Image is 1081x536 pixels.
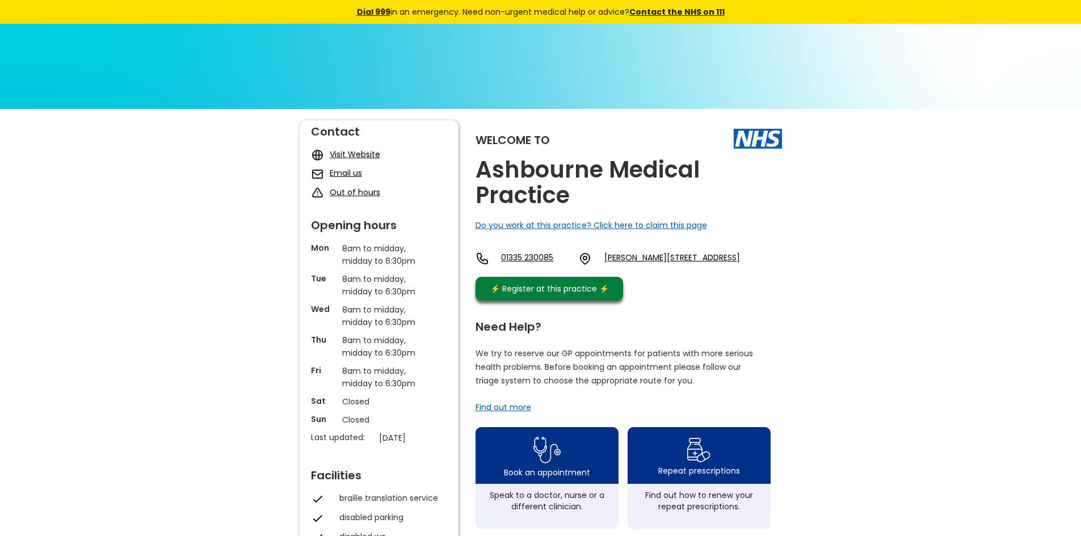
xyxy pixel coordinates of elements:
[734,129,782,148] img: The NHS logo
[311,303,337,315] p: Wed
[357,6,390,18] a: Dial 999
[311,167,324,180] img: mail icon
[311,273,337,284] p: Tue
[476,315,771,332] div: Need Help?
[339,492,441,504] div: braille translation service
[578,252,592,265] img: practice location icon
[311,413,337,425] p: Sun
[476,252,489,265] img: telephone icon
[342,273,416,298] p: 8am to midday, midday to 6:30pm
[311,334,337,345] p: Thu
[330,167,362,179] a: Email us
[311,365,337,376] p: Fri
[330,149,380,160] a: Visit Website
[330,187,380,198] a: Out of hours
[533,433,561,467] img: book appointment icon
[311,464,447,481] div: Facilities
[476,347,754,387] p: We try to reserve our GP appointments for patients with more serious health problems. Before book...
[476,402,531,413] a: Find out more
[311,432,373,443] p: Last updated:
[658,465,740,476] div: Repeat prescriptions
[476,277,623,301] a: ⚡️ Register at this practice ⚡️
[629,6,725,18] a: Contact the NHS on 111
[311,242,337,254] p: Mon
[476,427,619,529] a: book appointment icon Book an appointmentSpeak to a doctor, nurse or a different clinician.
[628,427,771,529] a: repeat prescription iconRepeat prescriptionsFind out how to renew your repeat prescriptions.
[342,413,416,426] p: Closed
[379,432,453,444] p: [DATE]
[476,157,782,208] h2: Ashbourne Medical Practice
[311,395,337,407] p: Sat
[481,489,613,512] div: Speak to a doctor, nurse or a different clinician.
[687,435,711,465] img: repeat prescription icon
[339,512,441,523] div: disabled parking
[342,365,416,390] p: 8am to midday, midday to 6:30pm
[485,282,615,295] div: ⚡️ Register at this practice ⚡️
[342,303,416,328] p: 8am to midday, midday to 6:30pm
[342,242,416,267] p: 8am to midday, midday to 6:30pm
[342,395,416,408] p: Closed
[311,214,447,231] div: Opening hours
[311,120,447,137] div: Contact
[501,252,569,265] a: 01335 230085
[476,134,550,146] div: Welcome to
[311,187,324,200] img: exclamation icon
[633,489,765,512] div: Find out how to renew your repeat prescriptions.
[604,252,740,265] a: [PERSON_NAME][STREET_ADDRESS]
[280,6,802,18] div: in an emergency. Need non-urgent medical help or advice?
[311,149,324,162] img: globe icon
[342,334,416,359] p: 8am to midday, midday to 6:30pm
[476,220,707,231] a: Do you work at this practice? Click here to claim this page
[504,467,590,478] div: Book an appointment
